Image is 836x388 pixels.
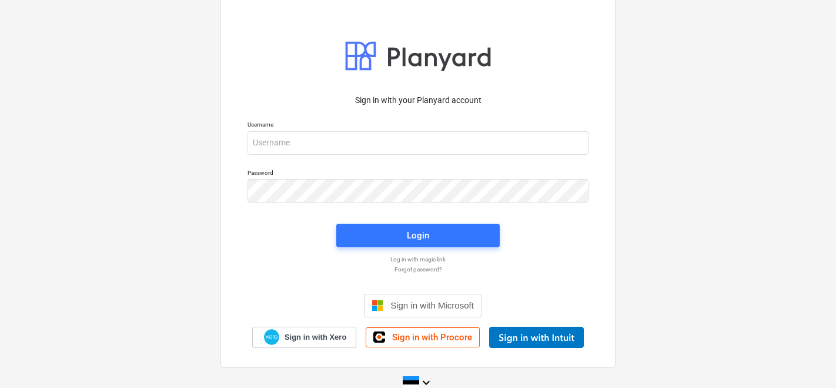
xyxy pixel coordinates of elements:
button: Login [336,224,500,247]
input: Username [248,131,588,155]
span: Sign in with Procore [392,332,472,343]
img: Xero logo [264,329,279,345]
img: Microsoft logo [372,300,383,311]
a: Sign in with Procore [366,327,480,347]
span: Sign in with Microsoft [390,300,474,310]
a: Forgot password? [242,266,594,273]
a: Sign in with Xero [252,327,357,347]
span: Sign in with Xero [285,332,346,343]
div: Login [407,228,429,243]
a: Log in with magic link [242,256,594,263]
p: Password [248,169,588,179]
p: Sign in with your Planyard account [248,94,588,107]
p: Username [248,121,588,131]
